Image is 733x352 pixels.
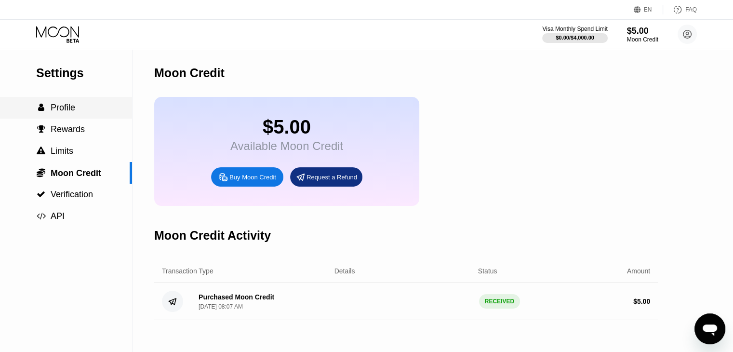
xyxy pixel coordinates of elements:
[230,139,343,153] div: Available Moon Credit
[51,211,65,221] span: API
[36,190,46,199] div: 
[685,6,697,13] div: FAQ
[37,125,45,134] span: 
[51,168,101,178] span: Moon Credit
[199,293,274,301] div: Purchased Moon Credit
[154,229,271,243] div: Moon Credit Activity
[51,103,75,112] span: Profile
[37,147,45,155] span: 
[334,267,355,275] div: Details
[37,212,46,220] span: 
[479,294,520,309] div: RECEIVED
[37,190,45,199] span: 
[199,303,243,310] div: [DATE] 08:07 AM
[51,124,85,134] span: Rewards
[627,26,658,36] div: $5.00
[627,36,658,43] div: Moon Credit
[307,173,357,181] div: Request a Refund
[230,116,343,138] div: $5.00
[162,267,213,275] div: Transaction Type
[663,5,697,14] div: FAQ
[36,125,46,134] div: 
[154,66,225,80] div: Moon Credit
[542,26,607,43] div: Visa Monthly Spend Limit$0.00/$4,000.00
[542,26,607,32] div: Visa Monthly Spend Limit
[36,212,46,220] div: 
[51,190,93,199] span: Verification
[229,173,276,181] div: Buy Moon Credit
[38,103,44,112] span: 
[36,147,46,155] div: 
[644,6,652,13] div: EN
[694,313,725,344] iframe: Button to launch messaging window
[634,5,663,14] div: EN
[51,146,73,156] span: Limits
[627,26,658,43] div: $5.00Moon Credit
[211,167,283,187] div: Buy Moon Credit
[36,66,132,80] div: Settings
[556,35,594,41] div: $0.00 / $4,000.00
[627,267,650,275] div: Amount
[36,103,46,112] div: 
[290,167,362,187] div: Request a Refund
[36,168,46,177] div: 
[37,168,45,177] span: 
[633,298,650,305] div: $ 5.00
[478,267,497,275] div: Status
